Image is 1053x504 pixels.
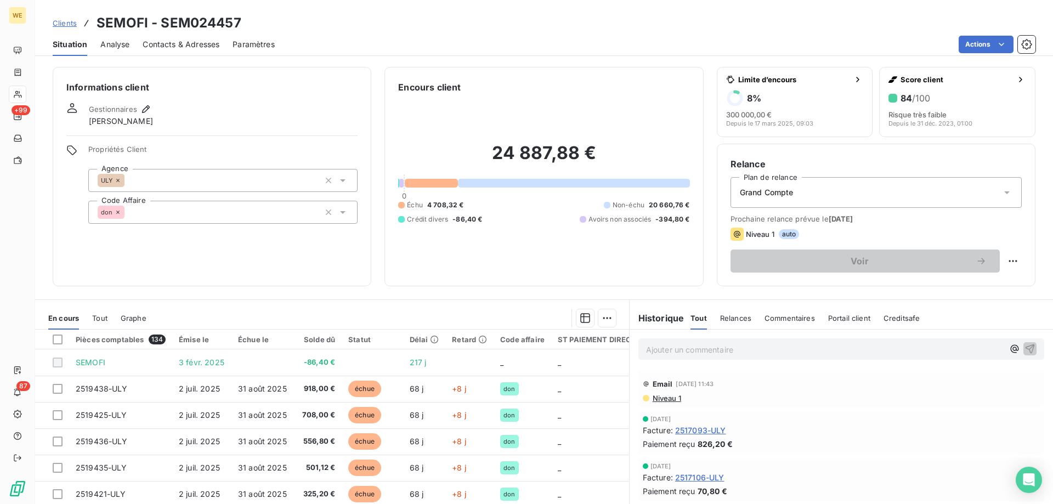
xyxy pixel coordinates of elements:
button: Voir [731,250,1000,273]
span: +8 j [452,410,466,420]
span: _ [558,489,561,499]
span: échue [348,407,381,423]
span: échue [348,486,381,502]
span: 68 j [410,489,424,499]
span: Graphe [121,314,146,322]
span: 2519425-ULY [76,410,127,420]
input: Ajouter une valeur [124,207,133,217]
span: -394,80 € [655,214,689,224]
span: [DATE] 11:43 [676,381,714,387]
span: Clients [53,19,77,27]
span: 31 août 2025 [238,463,287,472]
span: échue [348,460,381,476]
div: Délai [410,335,439,344]
span: 68 j [410,463,424,472]
span: Limite d’encours [738,75,850,84]
span: Depuis le 31 déc. 2023, 01:00 [888,120,972,127]
span: 31 août 2025 [238,437,287,446]
span: Email [653,380,673,388]
span: 0 [402,191,406,200]
span: En cours [48,314,79,322]
span: Portail client [828,314,870,322]
span: 325,20 € [300,489,335,500]
span: Analyse [100,39,129,50]
span: [DATE] [829,214,853,223]
span: /100 [912,93,930,104]
h3: SEMOFI - SEM024457 [97,13,241,33]
div: Échue le [238,335,287,344]
div: Émise le [179,335,225,344]
span: _ [558,358,561,367]
h6: Historique [630,312,684,325]
h6: Informations client [66,81,358,94]
span: 826,20 € [698,438,733,450]
div: ST PAIEMENT DIRECT [558,335,637,344]
span: Prochaine relance prévue le [731,214,1022,223]
span: Paramètres [233,39,275,50]
a: Clients [53,18,77,29]
button: Limite d’encours8%300 000,00 €Depuis le 17 mars 2025, 09:03 [717,67,873,137]
h6: Relance [731,157,1022,171]
span: Paiement reçu [643,485,695,497]
span: 2519438-ULY [76,384,128,393]
h2: 24 887,88 € [398,142,689,175]
span: Score client [901,75,1012,84]
span: 31 août 2025 [238,384,287,393]
span: 2519421-ULY [76,489,126,499]
span: Propriétés Client [88,145,358,160]
div: Retard [452,335,487,344]
span: +8 j [452,437,466,446]
span: +8 j [452,463,466,472]
span: Niveau 1 [746,230,774,239]
span: 2517093-ULY [675,424,726,436]
span: échue [348,433,381,450]
span: -86,40 € [300,357,335,368]
span: 217 j [410,358,427,367]
span: _ [558,410,561,420]
span: Creditsafe [884,314,920,322]
span: +8 j [452,384,466,393]
span: _ [558,384,561,393]
button: Actions [959,36,1014,53]
input: Ajouter une valeur [124,175,133,185]
span: 2 juil. 2025 [179,489,220,499]
span: échue [348,381,381,397]
span: don [101,209,112,216]
span: 2 juil. 2025 [179,384,220,393]
span: 70,80 € [698,485,727,497]
span: 2517106-ULY [675,472,724,483]
div: Code affaire [500,335,545,344]
span: Risque très faible [888,110,947,119]
span: 68 j [410,410,424,420]
span: 31 août 2025 [238,410,287,420]
span: [DATE] [650,463,671,469]
span: Grand Compte [740,187,794,198]
span: _ [558,463,561,472]
div: Solde dû [300,335,335,344]
span: Voir [744,257,976,265]
span: SEMOFI [76,358,105,367]
span: Facture : [643,472,673,483]
span: 134 [149,335,166,344]
span: Crédit divers [407,214,448,224]
span: auto [779,229,800,239]
span: don [503,386,515,392]
span: Depuis le 17 mars 2025, 09:03 [726,120,813,127]
span: 2 juil. 2025 [179,437,220,446]
h6: 84 [901,93,930,104]
span: 31 août 2025 [238,489,287,499]
span: Avoirs non associés [588,214,651,224]
span: Tout [690,314,707,322]
span: Facture : [643,424,673,436]
button: Score client84/100Risque très faibleDepuis le 31 déc. 2023, 01:00 [879,67,1035,137]
span: 918,00 € [300,383,335,394]
span: 708,00 € [300,410,335,421]
span: 87 [16,381,30,391]
img: Logo LeanPay [9,480,26,497]
span: Situation [53,39,87,50]
span: 300 000,00 € [726,110,772,119]
span: 68 j [410,384,424,393]
span: don [503,412,515,418]
span: don [503,491,515,497]
h6: 8 % [747,93,761,104]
